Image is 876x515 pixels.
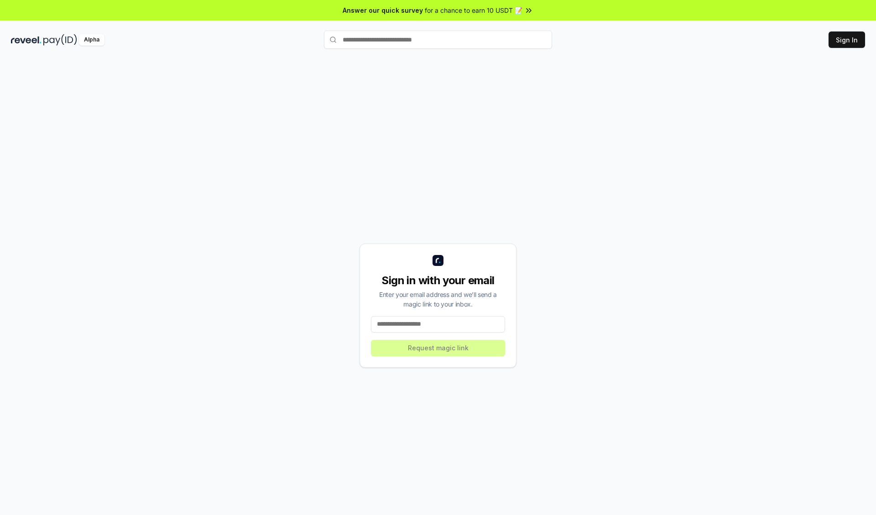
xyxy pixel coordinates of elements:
button: Sign In [829,31,865,48]
img: logo_small [433,255,443,266]
div: Sign in with your email [371,273,505,288]
span: for a chance to earn 10 USDT 📝 [425,5,522,15]
img: pay_id [43,34,77,46]
div: Alpha [79,34,104,46]
img: reveel_dark [11,34,42,46]
span: Answer our quick survey [343,5,423,15]
div: Enter your email address and we’ll send a magic link to your inbox. [371,290,505,309]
